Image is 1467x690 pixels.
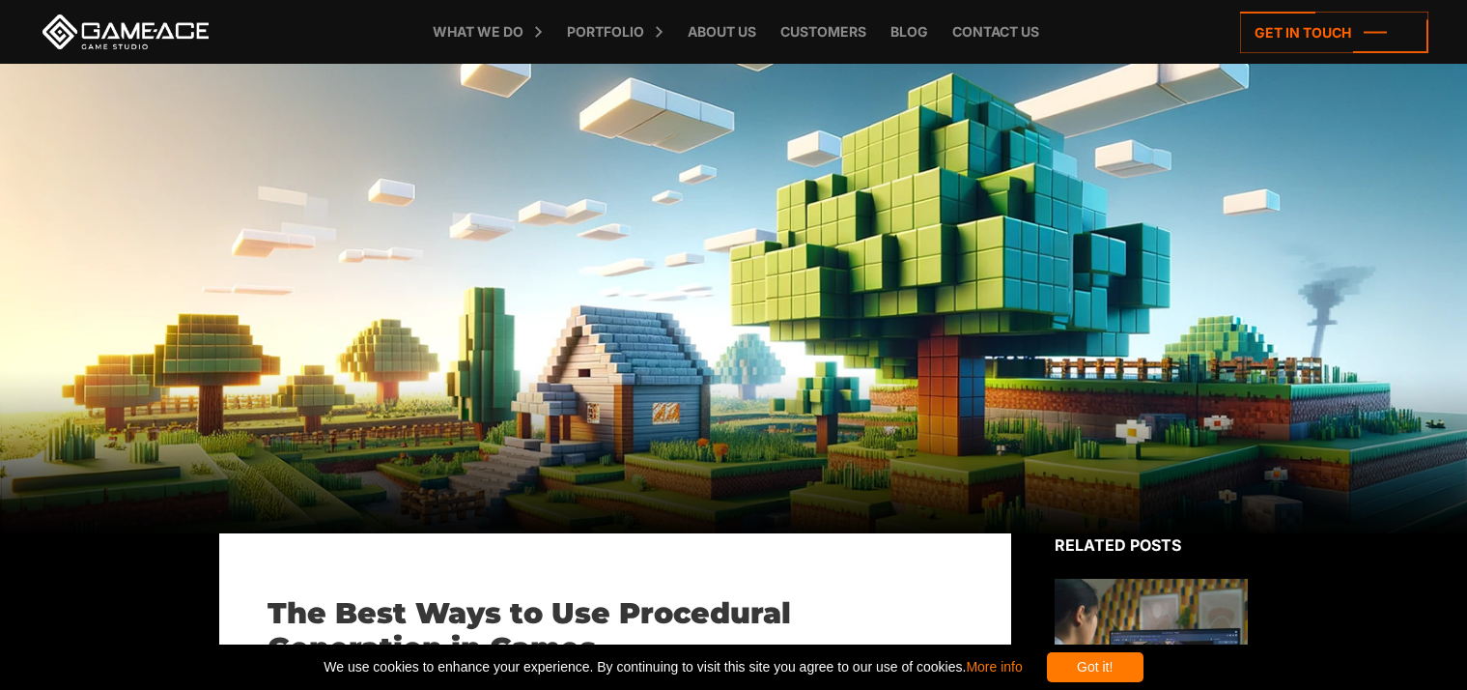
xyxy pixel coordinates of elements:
[1240,12,1428,53] a: Get in touch
[1047,652,1143,682] div: Got it!
[324,652,1022,682] span: We use cookies to enhance your experience. By continuing to visit this site you agree to our use ...
[966,659,1022,675] a: More info
[268,596,963,666] h1: The Best Ways to Use Procedural Generation in Games
[1055,533,1248,557] div: Related posts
